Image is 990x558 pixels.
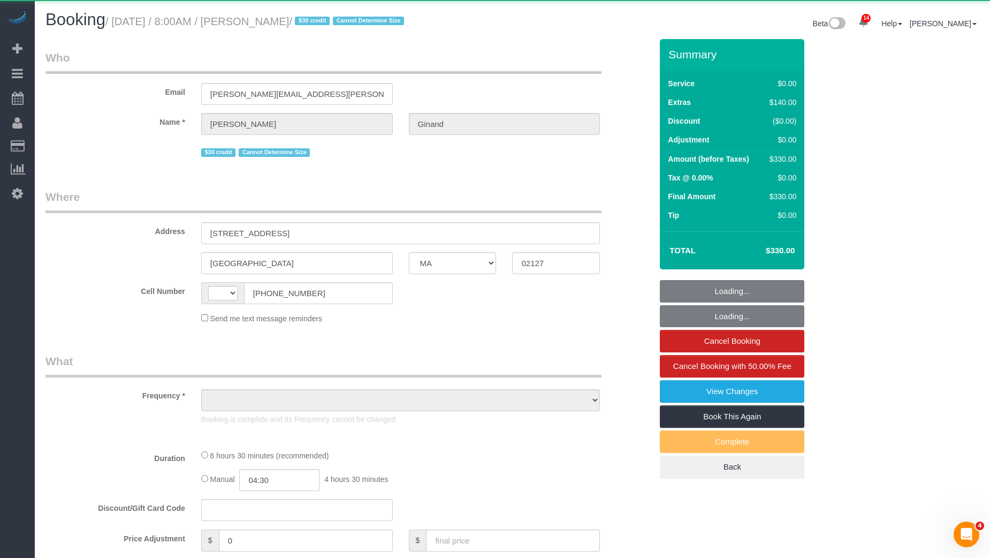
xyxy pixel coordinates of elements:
[668,191,715,202] label: Final Amount
[765,134,796,145] div: $0.00
[201,414,600,425] p: Booking is complete and its Frequency cannot be changed
[853,11,874,34] a: 14
[333,17,404,25] span: Cannot Determine Size
[37,222,193,237] label: Address
[669,246,696,255] strong: Total
[37,113,193,127] label: Name *
[668,134,709,145] label: Adjustment
[37,282,193,297] label: Cell Number
[210,314,322,323] span: Send me text message reminders
[45,189,601,213] legend: Where
[660,380,804,403] a: View Changes
[660,456,804,478] a: Back
[765,191,796,202] div: $330.00
[324,475,388,484] span: 4 hours 30 minutes
[673,361,791,371] span: Cancel Booking with 50.00% Fee
[37,83,193,97] label: Email
[668,154,749,164] label: Amount (before Taxes)
[512,252,600,274] input: Zip Code
[765,154,796,164] div: $330.00
[668,116,700,126] label: Discount
[201,113,393,135] input: First Name
[765,210,796,221] div: $0.00
[239,148,310,157] span: Cannot Determine Size
[201,148,236,157] span: $30 credit
[37,387,193,401] label: Frequency *
[765,78,796,89] div: $0.00
[910,19,977,28] a: [PERSON_NAME]
[660,330,804,352] a: Cancel Booking
[668,210,679,221] label: Tip
[295,17,330,25] span: $30 credit
[881,19,902,28] a: Help
[734,246,795,255] h4: $330.00
[45,353,601,378] legend: What
[6,11,28,26] img: Automaid Logo
[289,16,407,27] span: /
[105,16,407,27] small: / [DATE] / 8:00AM / [PERSON_NAME]
[828,17,846,31] img: New interface
[45,50,601,74] legend: Who
[409,530,427,552] span: $
[37,449,193,464] label: Duration
[409,113,600,135] input: Last Name
[244,282,393,304] input: Cell Number
[45,10,105,29] span: Booking
[976,522,984,530] span: 4
[660,405,804,428] a: Book This Again
[813,19,846,28] a: Beta
[37,530,193,544] label: Price Adjustment
[201,83,393,105] input: Email
[210,475,235,484] span: Manual
[765,172,796,183] div: $0.00
[765,116,796,126] div: ($0.00)
[37,499,193,514] label: Discount/Gift Card Code
[862,14,871,22] span: 14
[668,97,691,108] label: Extras
[210,451,329,460] span: 6 hours 30 minutes (recommended)
[426,530,600,552] input: final price
[668,172,713,183] label: Tax @ 0.00%
[954,522,979,547] iframe: Intercom live chat
[668,78,695,89] label: Service
[201,252,393,274] input: City
[668,48,799,61] h3: Summary
[660,355,804,378] a: Cancel Booking with 50.00% Fee
[765,97,796,108] div: $140.00
[201,530,219,552] span: $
